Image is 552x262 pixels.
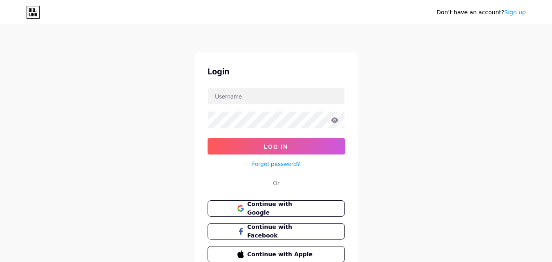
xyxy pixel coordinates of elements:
[208,65,345,78] div: Login
[208,88,344,104] input: Username
[247,200,315,217] span: Continue with Google
[273,179,279,187] div: Or
[264,143,288,150] span: Log In
[504,9,526,16] a: Sign up
[208,223,345,240] button: Continue with Facebook
[208,200,345,217] button: Continue with Google
[436,8,526,17] div: Don't have an account?
[208,138,345,155] button: Log In
[247,223,315,240] span: Continue with Facebook
[252,159,300,168] a: Forgot password?
[247,250,315,259] span: Continue with Apple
